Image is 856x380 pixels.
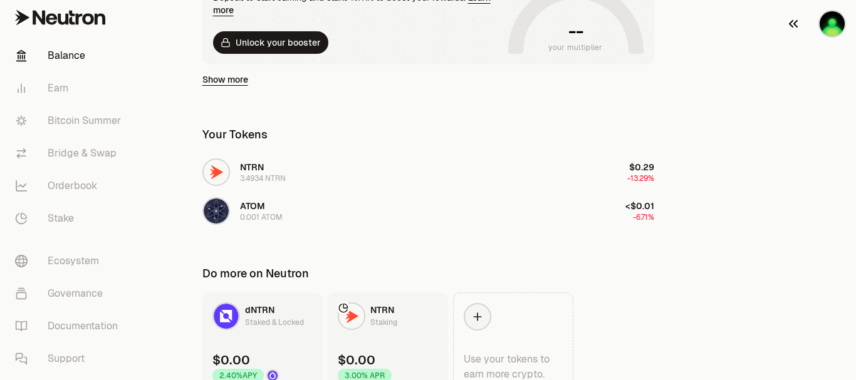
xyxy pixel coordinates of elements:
img: NTRN Logo [204,160,229,185]
span: NTRN [240,162,264,173]
a: Ecosystem [5,245,135,277]
div: $0.00 [338,351,375,369]
div: Staking [370,316,397,329]
span: your multiplier [548,41,603,54]
button: Unlock your booster [213,31,328,54]
span: <$0.01 [625,200,654,212]
span: ATOM [240,200,265,212]
div: 0.001 ATOM [240,212,283,222]
img: dNTRN Logo [214,304,239,329]
img: GarriKDV [820,11,845,36]
div: 3.4934 NTRN [240,173,286,183]
div: Staked & Locked [245,316,304,329]
a: Earn [5,72,135,105]
a: Support [5,342,135,375]
a: Documentation [5,310,135,342]
a: Bitcoin Summer [5,105,135,137]
button: NTRN LogoNTRN3.4934 NTRN$0.29-13.29% [195,153,662,191]
div: Your Tokens [202,126,268,143]
a: Orderbook [5,170,135,202]
a: Stake [5,202,135,235]
span: -13.29% [627,173,654,183]
span: NTRN [370,304,394,316]
a: Balance [5,39,135,72]
span: -6.71% [633,212,654,222]
img: NTRN Logo [339,304,364,329]
a: Show more [202,73,248,86]
a: Governance [5,277,135,310]
button: ATOM LogoATOM0.001 ATOM<$0.01-6.71% [195,192,662,230]
span: $0.29 [629,162,654,173]
div: $0.00 [212,351,250,369]
img: ATOM Logo [204,198,229,223]
div: Do more on Neutron [202,265,309,282]
a: Bridge & Swap [5,137,135,170]
h1: -- [568,21,583,41]
span: dNTRN [245,304,274,316]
